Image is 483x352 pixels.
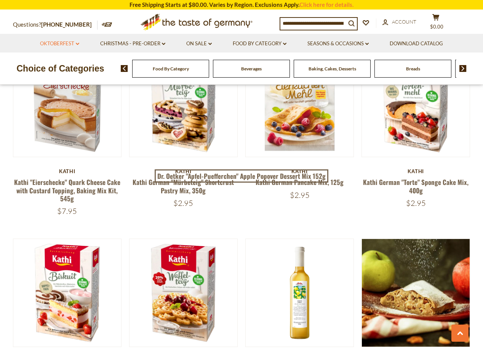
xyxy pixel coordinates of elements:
[424,14,447,33] button: $0.00
[186,40,212,48] a: On Sale
[309,66,356,72] a: Baking, Cakes, Desserts
[299,1,353,8] a: Click here for details.
[241,66,262,72] a: Beverages
[361,168,470,174] div: Kathi
[100,40,165,48] a: Christmas - PRE-ORDER
[406,198,426,208] span: $2.95
[362,49,470,157] img: Kathi German "Torte" Sponge Cake Mix, 400g
[13,49,121,157] img: Kathi "Eierschecke" Quark Cheese Cake with Custard Topping, Baking Mix Kit, 545g
[41,21,92,28] a: [PHONE_NUMBER]
[233,40,286,48] a: Food By Category
[246,239,353,347] img: Darbo Austrian Lemon Syrup, 16.9 fl.oz
[13,168,122,174] div: Kathi
[155,169,329,183] a: Dr. Oetker "Apfel-Puefferchen" Apple Popover Dessert Mix 152g
[362,239,470,347] img: The Taste of Germany "Little Austria" Apple Strudel with Pecans, pack of 4
[173,198,193,208] span: $2.95
[153,66,189,72] a: Food By Category
[245,168,354,174] div: Kathi
[133,177,234,195] a: Kathi German "Mürbeteig" Shortcrust Pastry Mix, 350g
[121,65,128,72] img: previous arrow
[40,40,79,48] a: Oktoberfest
[13,20,98,30] p: Questions?
[246,49,353,157] img: Kathi German Pancake Mix, 125g
[459,65,467,72] img: next arrow
[307,40,369,48] a: Seasons & Occasions
[430,24,443,30] span: $0.00
[392,19,416,25] span: Account
[363,177,469,195] a: Kathi German "Torte" Sponge Cake Mix, 400g
[290,190,310,200] span: $2.95
[129,168,238,174] div: Kathi
[13,239,121,347] img: Kathi German "Biskuit" Sponge Cake Mix, 260g
[406,66,420,72] a: Breads
[130,49,237,157] img: Kathi German "Mürbeteig" Shortcrust Pastry Mix, 350g
[390,40,443,48] a: Download Catalog
[14,177,120,203] a: Kathi "Eierschecke" Quark Cheese Cake with Custard Topping, Baking Mix Kit, 545g
[57,206,77,216] span: $7.95
[130,239,237,347] img: Kathi German Waffles Mix, 400g
[382,18,416,26] a: Account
